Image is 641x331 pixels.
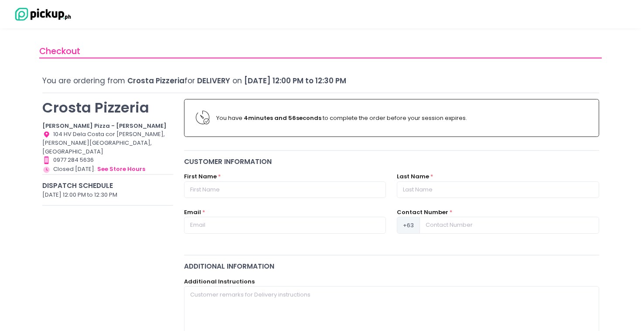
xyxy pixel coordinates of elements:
[216,114,587,123] div: You have to complete the order before your session expires.
[184,208,201,217] label: Email
[42,181,174,191] div: Dispatch Schedule
[184,277,255,286] label: Additional Instructions
[244,75,346,86] span: [DATE] 12:00 PM to 12:30 PM
[42,156,174,164] div: 0977 284 5636
[184,157,599,167] div: Customer Information
[42,122,167,130] b: [PERSON_NAME] Pizza - [PERSON_NAME]
[184,217,386,233] input: Email
[244,114,321,122] b: 4 minutes and 56 seconds
[419,217,599,233] input: Contact Number
[184,261,599,271] div: Additional Information
[42,164,174,174] div: Closed [DATE].
[42,99,174,116] p: Crosta Pizzeria
[42,75,599,86] div: You are ordering from for on
[197,75,230,86] span: Delivery
[11,7,72,22] img: logo
[397,181,599,198] input: Last Name
[39,45,602,58] div: Checkout
[42,130,174,156] div: 104 HV Dela Costa cor [PERSON_NAME], [PERSON_NAME][GEOGRAPHIC_DATA], [GEOGRAPHIC_DATA]
[127,75,184,86] span: Crosta Pizzeria
[97,164,146,174] button: see store hours
[184,172,217,181] label: First Name
[397,217,420,233] span: +63
[184,181,386,198] input: First Name
[42,191,174,199] div: [DATE] 12:00 PM to 12:30 PM
[397,172,429,181] label: Last Name
[397,208,448,217] label: Contact Number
